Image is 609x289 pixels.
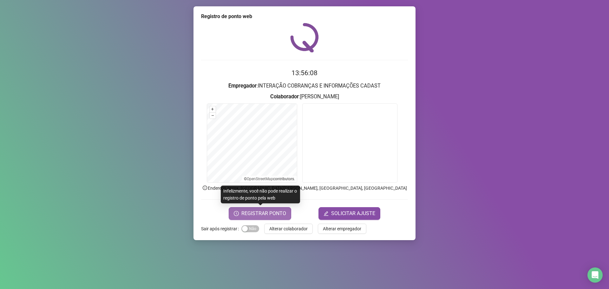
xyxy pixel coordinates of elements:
h3: : INTERAÇÃO COBRANÇAS E INFORMAÇÕES CADAST [201,82,408,90]
span: Alterar colaborador [269,225,308,232]
button: editSOLICITAR AJUSTE [318,207,380,220]
button: REGISTRAR PONTO [229,207,291,220]
div: Registro de ponto web [201,13,408,20]
span: info-circle [202,185,208,191]
time: 13:56:08 [291,69,318,77]
h3: : [PERSON_NAME] [201,93,408,101]
label: Sair após registrar [201,224,241,234]
button: + [210,106,216,112]
button: Alterar empregador [318,224,366,234]
div: Infelizmente, você não pode realizar o registro de ponto pela web [221,186,300,203]
div: Open Intercom Messenger [587,267,603,283]
button: Alterar colaborador [264,224,313,234]
button: – [210,113,216,119]
li: © contributors. [244,177,295,181]
strong: Colaborador [270,94,299,100]
strong: Empregador [228,83,257,89]
span: Alterar empregador [323,225,361,232]
a: OpenStreetMap [247,177,273,181]
span: clock-circle [234,211,239,216]
p: Endereço aprox. : [GEOGRAPHIC_DATA][PERSON_NAME], [GEOGRAPHIC_DATA], [GEOGRAPHIC_DATA] [201,185,408,192]
span: REGISTRAR PONTO [241,210,286,217]
span: SOLICITAR AJUSTE [331,210,375,217]
span: edit [324,211,329,216]
img: QRPoint [290,23,319,52]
